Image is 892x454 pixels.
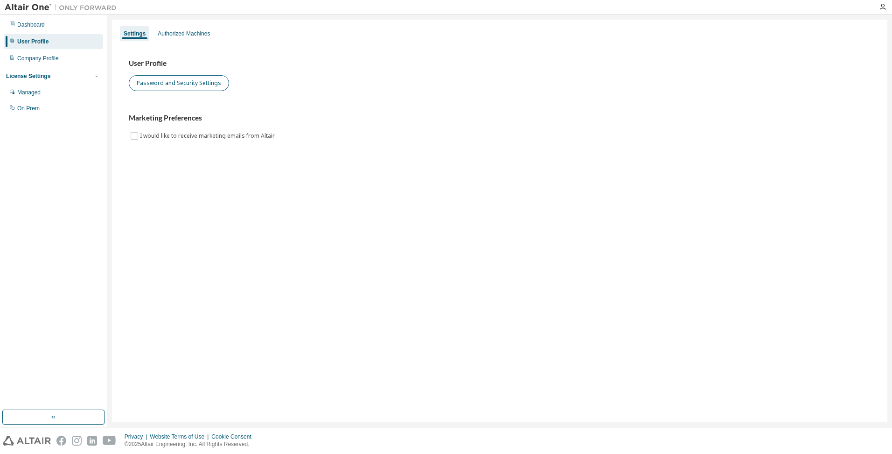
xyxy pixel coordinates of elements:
button: Password and Security Settings [129,75,229,91]
p: © 2025 Altair Engineering, Inc. All Rights Reserved. [125,440,257,448]
img: facebook.svg [56,436,66,446]
div: On Prem [17,105,40,112]
img: altair_logo.svg [3,436,51,446]
div: Website Terms of Use [150,433,211,440]
img: instagram.svg [72,436,82,446]
div: User Profile [17,38,49,45]
div: Managed [17,89,41,96]
div: Privacy [125,433,150,440]
div: License Settings [6,72,50,80]
h3: User Profile [129,59,871,68]
img: Altair One [5,3,121,12]
div: Settings [124,30,146,37]
img: linkedin.svg [87,436,97,446]
div: Company Profile [17,55,59,62]
div: Dashboard [17,21,45,28]
h3: Marketing Preferences [129,113,871,123]
img: youtube.svg [103,436,116,446]
div: Authorized Machines [158,30,210,37]
div: Cookie Consent [211,433,257,440]
label: I would like to receive marketing emails from Altair [140,130,277,142]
